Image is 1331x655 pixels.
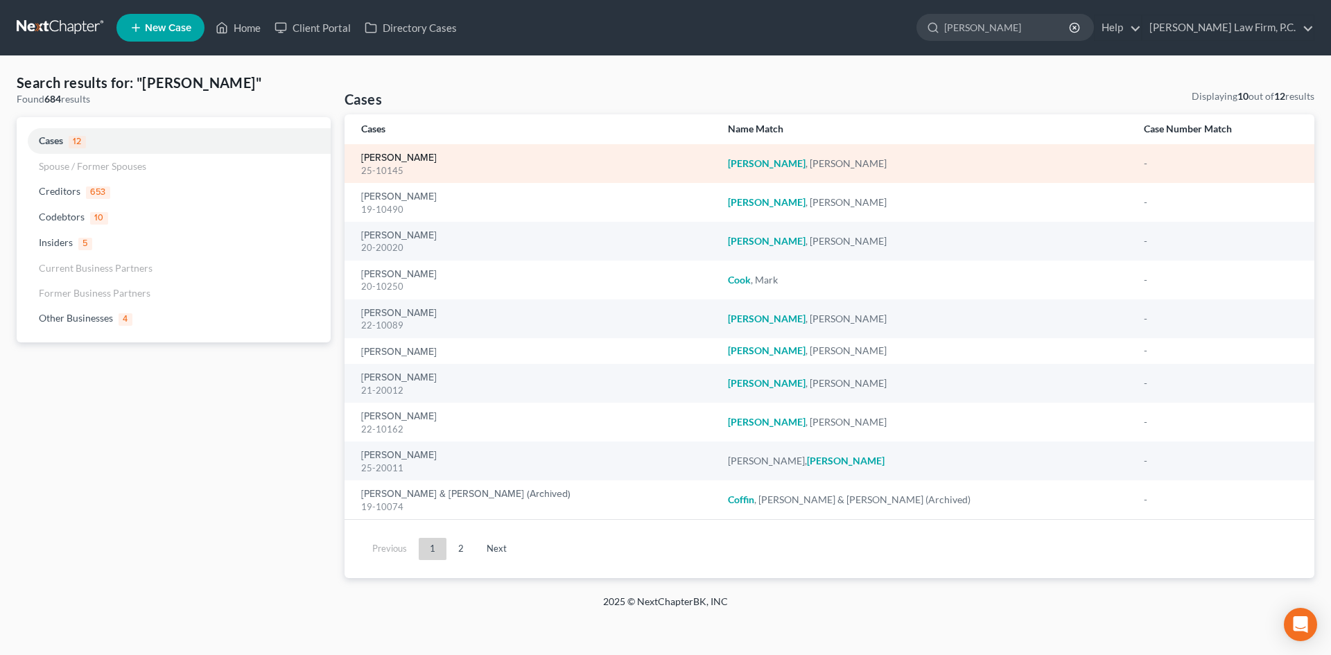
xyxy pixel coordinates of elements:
[728,235,806,247] em: [PERSON_NAME]
[728,493,1122,507] div: , [PERSON_NAME] & [PERSON_NAME] (Archived)
[17,154,331,179] a: Spouse / Former Spouses
[69,136,86,148] span: 12
[361,500,706,514] div: 19-10074
[1192,89,1314,103] div: Displaying out of results
[1144,273,1298,287] div: -
[717,114,1133,144] th: Name Match
[1284,608,1317,641] div: Open Intercom Messenger
[1144,415,1298,429] div: -
[1144,234,1298,248] div: -
[1144,195,1298,209] div: -
[728,416,806,428] em: [PERSON_NAME]
[361,270,437,279] a: [PERSON_NAME]
[476,538,518,560] a: Next
[361,347,437,357] a: [PERSON_NAME]
[361,231,437,241] a: [PERSON_NAME]
[17,179,331,204] a: Creditors653
[17,204,331,230] a: Codebtors10
[39,262,153,274] span: Current Business Partners
[807,455,885,466] em: [PERSON_NAME]
[728,415,1122,429] div: , [PERSON_NAME]
[361,241,706,254] div: 20-20020
[1144,344,1298,358] div: -
[145,23,191,33] span: New Case
[361,373,437,383] a: [PERSON_NAME]
[90,212,108,225] span: 10
[361,308,437,318] a: [PERSON_NAME]
[361,423,706,436] div: 22-10162
[1144,312,1298,326] div: -
[1142,15,1314,40] a: [PERSON_NAME] Law Firm, P.C.
[1144,376,1298,390] div: -
[1095,15,1141,40] a: Help
[119,313,132,326] span: 4
[361,489,571,499] a: [PERSON_NAME] & [PERSON_NAME] (Archived)
[17,92,331,106] div: Found results
[39,185,80,197] span: Creditors
[728,313,806,324] em: [PERSON_NAME]
[728,494,754,505] em: Coffin
[728,196,806,208] em: [PERSON_NAME]
[17,128,331,154] a: Cases12
[39,312,113,324] span: Other Businesses
[361,164,706,177] div: 25-10145
[361,153,437,163] a: [PERSON_NAME]
[345,89,382,109] h4: Cases
[944,15,1071,40] input: Search by name...
[728,312,1122,326] div: , [PERSON_NAME]
[39,236,73,248] span: Insiders
[1133,114,1314,144] th: Case Number Match
[728,344,806,356] em: [PERSON_NAME]
[17,281,331,306] a: Former Business Partners
[728,157,1122,171] div: , [PERSON_NAME]
[361,319,706,332] div: 22-10089
[1144,157,1298,171] div: -
[1144,454,1298,468] div: -
[39,287,150,299] span: Former Business Partners
[361,280,706,293] div: 20-10250
[361,451,437,460] a: [PERSON_NAME]
[209,15,268,40] a: Home
[728,376,1122,390] div: , [PERSON_NAME]
[78,238,92,250] span: 5
[44,93,61,105] strong: 684
[361,412,437,421] a: [PERSON_NAME]
[17,230,331,256] a: Insiders5
[345,114,717,144] th: Cases
[728,234,1122,248] div: , [PERSON_NAME]
[728,344,1122,358] div: , [PERSON_NAME]
[39,211,85,222] span: Codebtors
[728,274,751,286] em: Cook
[728,195,1122,209] div: , [PERSON_NAME]
[1274,90,1285,102] strong: 12
[358,15,464,40] a: Directory Cases
[447,538,475,560] a: 2
[728,377,806,389] em: [PERSON_NAME]
[1237,90,1249,102] strong: 10
[17,73,331,92] h4: Search results for: "[PERSON_NAME]"
[419,538,446,560] a: 1
[17,306,331,331] a: Other Businesses4
[728,454,1122,468] div: [PERSON_NAME],
[1144,493,1298,507] div: -
[728,273,1122,287] div: , Mark
[86,186,110,199] span: 653
[270,595,1061,620] div: 2025 © NextChapterBK, INC
[728,157,806,169] em: [PERSON_NAME]
[39,134,63,146] span: Cases
[361,203,706,216] div: 19-10490
[361,462,706,475] div: 25-20011
[361,384,706,397] div: 21-20012
[268,15,358,40] a: Client Portal
[361,192,437,202] a: [PERSON_NAME]
[39,160,146,172] span: Spouse / Former Spouses
[17,256,331,281] a: Current Business Partners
